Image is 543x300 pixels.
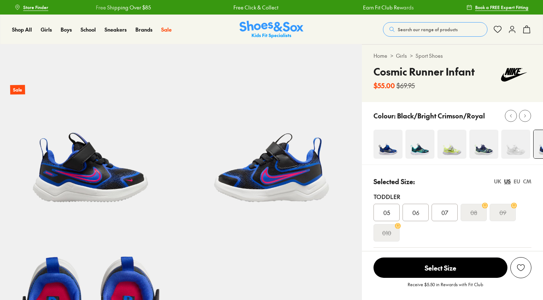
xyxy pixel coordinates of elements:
[373,64,475,79] h4: Cosmic Runner Infant
[396,52,407,60] a: Girls
[441,208,448,217] span: 07
[373,258,507,278] span: Select Size
[510,257,531,278] button: Add to Wishlist
[501,130,530,159] img: 4-552086_1
[105,26,127,33] a: Sneakers
[240,21,303,38] img: SNS_Logo_Responsive.svg
[437,130,466,159] img: 4-537509_1
[523,178,531,185] div: CM
[499,208,506,217] s: 09
[494,178,501,185] div: UK
[41,26,52,33] a: Girls
[469,130,498,159] img: 4-552082_1
[497,64,531,86] img: Vendor logo
[61,26,72,33] a: Boys
[232,4,277,11] a: Free Click & Collect
[382,228,391,237] s: 010
[240,21,303,38] a: Shoes & Sox
[475,4,528,11] span: Book a FREE Expert Fitting
[135,26,152,33] a: Brands
[94,4,150,11] a: Free Shipping Over $85
[373,52,531,60] div: > >
[504,178,511,185] div: US
[396,81,415,90] s: $69.95
[23,4,48,11] span: Store Finder
[161,26,172,33] a: Sale
[181,44,362,226] img: 5-527645_1
[10,85,25,95] p: Sale
[81,26,96,33] a: School
[373,257,507,278] button: Select Size
[373,52,387,60] a: Home
[373,130,403,159] img: 4-537521_1
[514,178,520,185] div: EU
[373,81,395,90] b: $55.00
[408,281,483,294] p: Receive $5.50 in Rewards with Fit Club
[416,52,443,60] a: Sport Shoes
[405,130,434,159] img: 4-537515_1
[15,1,48,14] a: Store Finder
[397,111,485,121] p: Black/Bright Crimson/Royal
[412,208,419,217] span: 06
[383,22,487,37] button: Search our range of products
[12,26,32,33] a: Shop All
[362,4,412,11] a: Earn Fit Club Rewards
[470,208,477,217] s: 08
[373,192,531,201] div: Toddler
[398,26,458,33] span: Search our range of products
[373,111,396,121] p: Colour:
[383,208,390,217] span: 05
[466,1,528,14] a: Book a FREE Expert Fitting
[373,177,415,186] p: Selected Size:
